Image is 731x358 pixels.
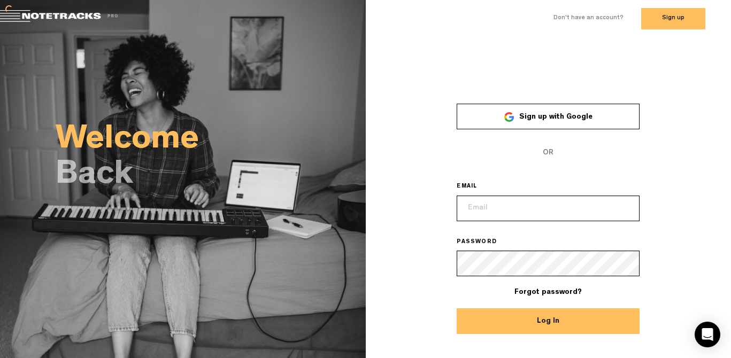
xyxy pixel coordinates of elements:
label: PASSWORD [457,238,512,247]
input: Email [457,196,640,221]
span: OR [457,140,640,166]
a: Forgot password? [514,289,582,296]
h2: Welcome [56,126,366,156]
div: Open Intercom Messenger [695,322,720,347]
h2: Back [56,161,366,191]
span: Sign up with Google [519,113,593,121]
label: Don't have an account? [553,14,624,23]
label: EMAIL [457,183,492,191]
button: Sign up [641,8,705,29]
button: Log In [457,308,640,334]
